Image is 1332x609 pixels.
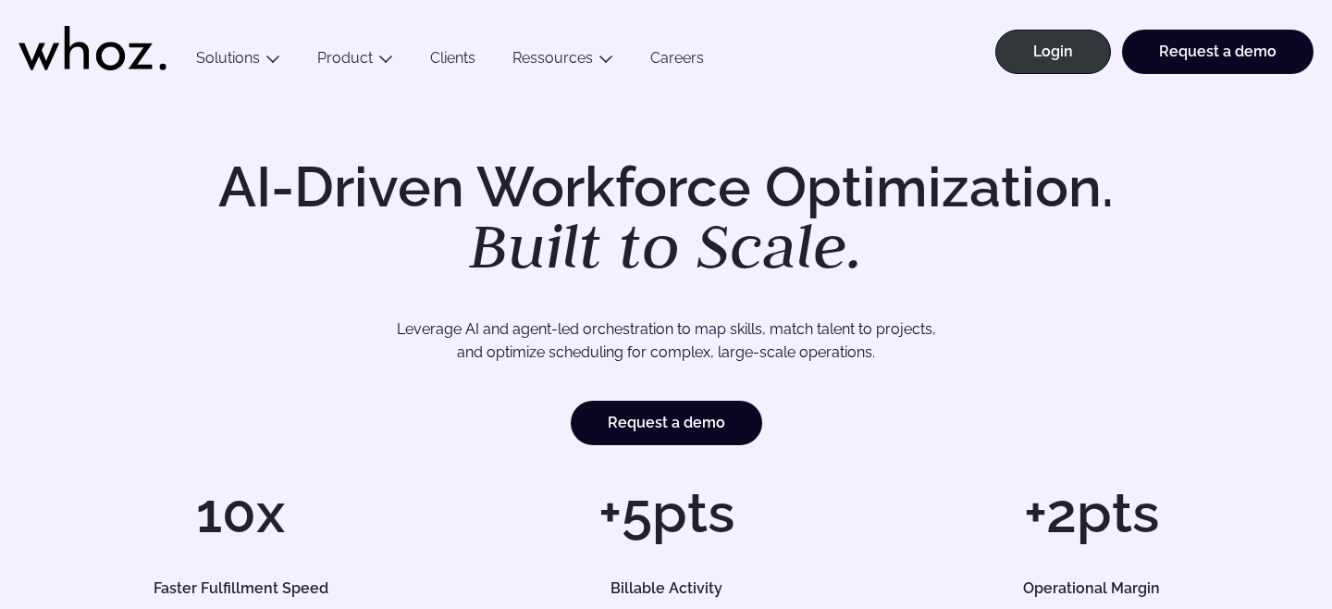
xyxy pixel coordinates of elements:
[995,30,1111,74] a: Login
[57,581,424,596] h5: Faster Fulfillment Speed
[888,485,1295,541] h1: +2pts
[299,49,412,74] button: Product
[1122,30,1313,74] a: Request a demo
[494,49,632,74] button: Ressources
[100,317,1232,365] p: Leverage AI and agent-led orchestration to map skills, match talent to projects, and optimize sch...
[412,49,494,74] a: Clients
[37,485,444,541] h1: 10x
[178,49,299,74] button: Solutions
[469,205,863,286] em: Built to Scale.
[192,159,1140,278] h1: AI-Driven Workforce Optimization.
[632,49,722,74] a: Careers
[462,485,869,541] h1: +5pts
[317,49,373,67] a: Product
[512,49,593,67] a: Ressources
[908,581,1275,596] h5: Operational Margin
[571,401,762,445] a: Request a demo
[483,581,849,596] h5: Billable Activity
